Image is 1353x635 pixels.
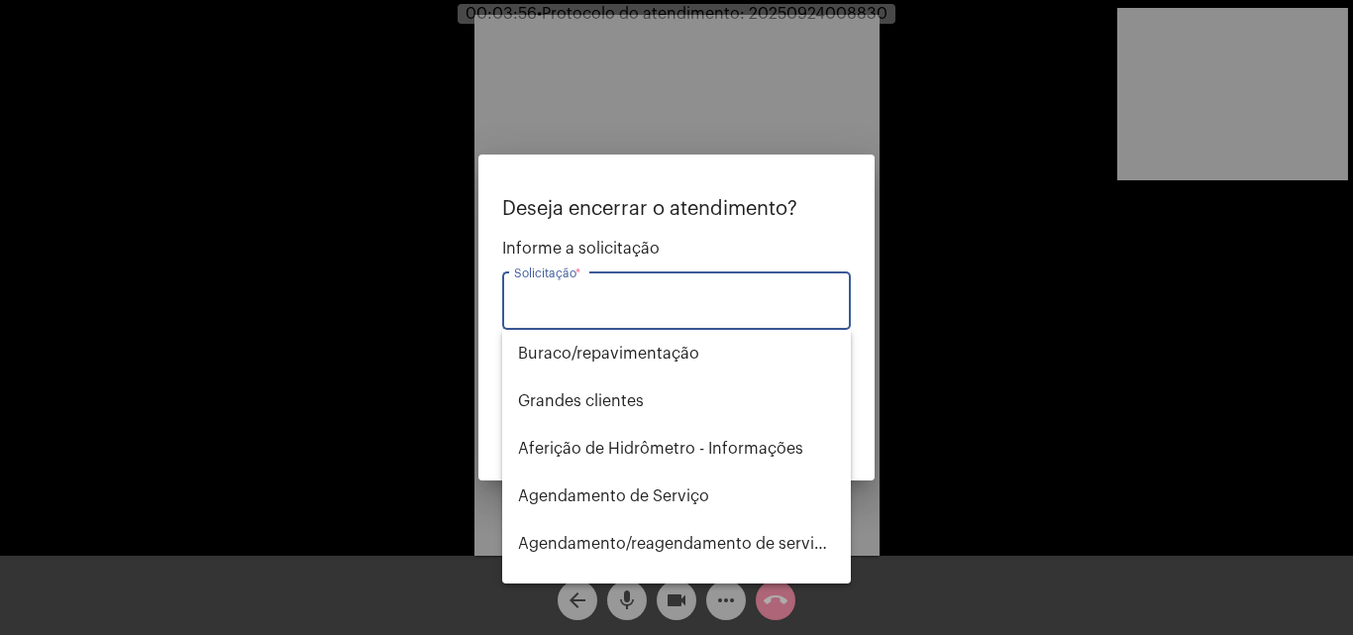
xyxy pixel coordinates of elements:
p: Deseja encerrar o atendimento? [502,198,851,220]
span: Alterar nome do usuário na fatura [518,568,835,615]
span: Agendamento/reagendamento de serviços - informações [518,520,835,568]
span: Agendamento de Serviço [518,473,835,520]
span: Aferição de Hidrômetro - Informações [518,425,835,473]
span: ⁠Grandes clientes [518,377,835,425]
span: Informe a solicitação [502,240,851,258]
input: Buscar solicitação [514,296,839,314]
span: ⁠Buraco/repavimentação [518,330,835,377]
